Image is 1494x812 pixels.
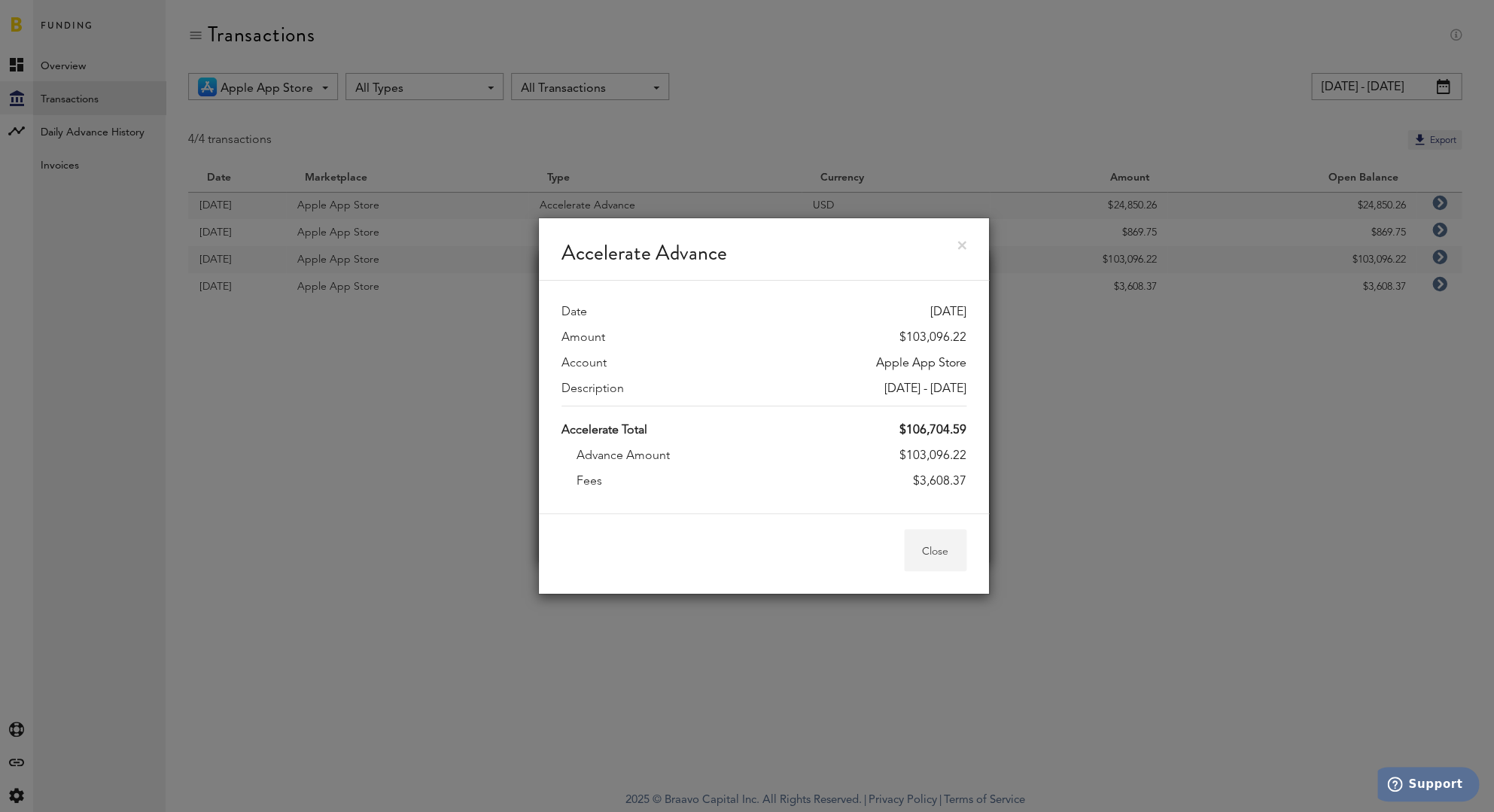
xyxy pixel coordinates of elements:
[561,329,605,347] label: Amount
[561,354,607,373] label: Account
[930,303,966,321] div: [DATE]
[577,473,602,491] label: Fees
[899,329,966,347] div: $103,096.22
[904,529,966,571] button: Close
[561,421,647,439] label: Accelerate Total
[1377,767,1479,804] iframe: Öffnet ein Widget, in dem Sie weitere Informationen finden
[561,380,624,398] label: Description
[539,218,989,281] div: Accelerate Advance
[899,447,966,465] div: $103,096.22
[561,303,587,321] label: Date
[884,380,966,398] div: [DATE] - [DATE]
[577,447,670,465] label: Advance Amount
[899,421,966,439] div: $106,704.59
[876,354,966,373] div: Apple App Store
[913,473,966,491] div: $3,608.37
